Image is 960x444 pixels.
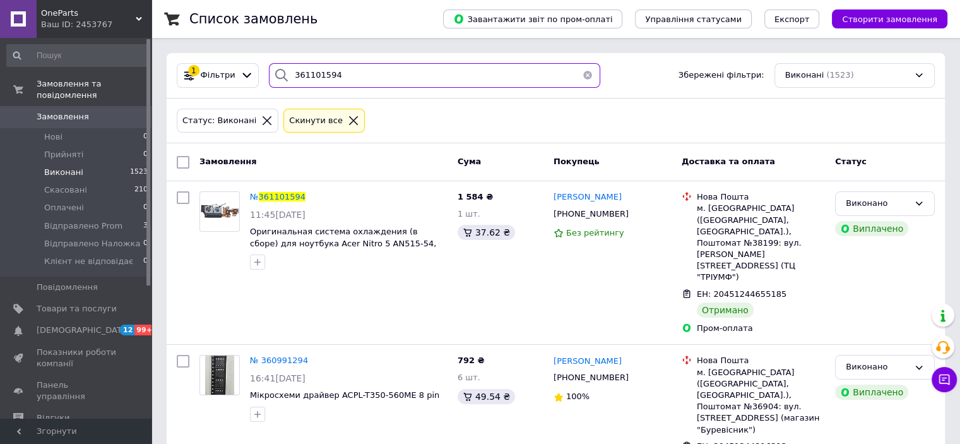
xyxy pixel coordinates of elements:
span: 210 [134,184,148,196]
span: Статус [835,157,867,166]
div: Статус: Виконані [180,114,259,128]
img: Фото товару [200,201,239,223]
div: 1 [188,65,199,76]
span: Нові [44,131,62,143]
span: [PERSON_NAME] [554,356,622,366]
span: 0 [143,202,148,213]
span: Виконані [44,167,83,178]
a: Мікросхеми драйвер ACPL-T350-560ME 8 pin [250,390,439,400]
a: [PERSON_NAME] [554,356,622,368]
span: 0 [143,149,148,160]
div: Виплачено [835,385,908,400]
span: 3 [143,220,148,232]
span: 6 шт. [458,373,480,382]
span: Експорт [774,15,810,24]
div: м. [GEOGRAPHIC_DATA] ([GEOGRAPHIC_DATA], [GEOGRAPHIC_DATA].), Поштомат №38199: вул. [PERSON_NAME]... [697,203,825,283]
span: 0 [143,238,148,249]
span: Прийняті [44,149,83,160]
span: Без рейтингу [566,228,624,237]
span: [PHONE_NUMBER] [554,209,629,219]
span: Замовлення [199,157,256,166]
span: Скасовані [44,184,87,196]
span: 12 [120,325,134,335]
span: Товари та послуги [37,303,117,315]
a: Фото товару [199,355,240,395]
span: № [250,192,259,201]
span: 1523 [130,167,148,178]
h1: Список замовлень [189,11,317,27]
button: Експорт [764,9,820,28]
div: Отримано [697,303,754,318]
input: Пошук за номером замовлення, ПІБ покупця, номером телефону, Email, номером накладної [269,63,600,88]
span: Замовлення [37,111,89,123]
span: OneParts [41,8,136,19]
button: Очистить [575,63,600,88]
span: [PHONE_NUMBER] [554,373,629,382]
span: Завантажити звіт по пром-оплаті [453,13,612,25]
button: Чат з покупцем [932,367,957,392]
div: 49.54 ₴ [458,389,515,404]
span: 16:41[DATE] [250,373,305,383]
span: Виконані [785,69,824,81]
a: № 360991294 [250,356,308,365]
div: Ваш ID: 2453767 [41,19,151,30]
span: Відправлено Prom [44,220,122,232]
div: Нова Пошта [697,191,825,203]
span: Управління статусами [645,15,742,24]
span: Повідомлення [37,282,98,293]
span: 99+ [134,325,155,335]
span: 1 584 ₴ [458,192,493,201]
span: 11:45[DATE] [250,210,305,220]
div: Пром-оплата [697,323,825,334]
span: Доставка та оплата [682,157,775,166]
span: [DEMOGRAPHIC_DATA] [37,325,130,336]
a: [PERSON_NAME] [554,191,622,203]
a: Оригинальная система охлаждения (в сборе) для ноутбука Acer Nitro 5 AN515-54, AN517-51 [250,227,436,260]
div: Виконано [846,197,909,210]
img: Фото товару [205,356,235,395]
div: Виплачено [835,221,908,236]
span: Створити замовлення [842,15,937,24]
span: Показники роботи компанії [37,347,117,369]
span: Покупець [554,157,600,166]
button: Завантажити звіт по пром-оплаті [443,9,622,28]
span: 1 шт. [458,209,480,219]
input: Пошук [6,44,149,67]
span: [PERSON_NAME] [554,192,622,201]
span: 100% [566,392,590,401]
span: 0 [143,131,148,143]
span: Відправлено Наложка [44,238,140,249]
a: Фото товару [199,191,240,232]
button: Створити замовлення [832,9,947,28]
div: Виконано [846,361,909,374]
a: №361101594 [250,192,305,201]
span: ЕН: 20451244655185 [697,289,786,299]
div: 37.62 ₴ [458,225,515,240]
span: Cума [458,157,481,166]
span: 792 ₴ [458,356,485,365]
span: Збережені фільтри: [679,69,764,81]
span: (1523) [826,70,853,80]
span: 361101594 [259,192,305,201]
button: Управління статусами [635,9,752,28]
span: Клієнт не відповідає [44,256,133,267]
div: Cкинути все [287,114,345,128]
span: Панель управління [37,380,117,402]
span: Фільтри [201,69,235,81]
a: Створити замовлення [819,14,947,23]
span: Замовлення та повідомлення [37,78,151,101]
span: 0 [143,256,148,267]
div: Нова Пошта [697,355,825,366]
span: Оплачені [44,202,84,213]
span: Відгуки [37,412,69,424]
div: м. [GEOGRAPHIC_DATA] ([GEOGRAPHIC_DATA], [GEOGRAPHIC_DATA].), Поштомат №36904: вул. [STREET_ADDRE... [697,367,825,436]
